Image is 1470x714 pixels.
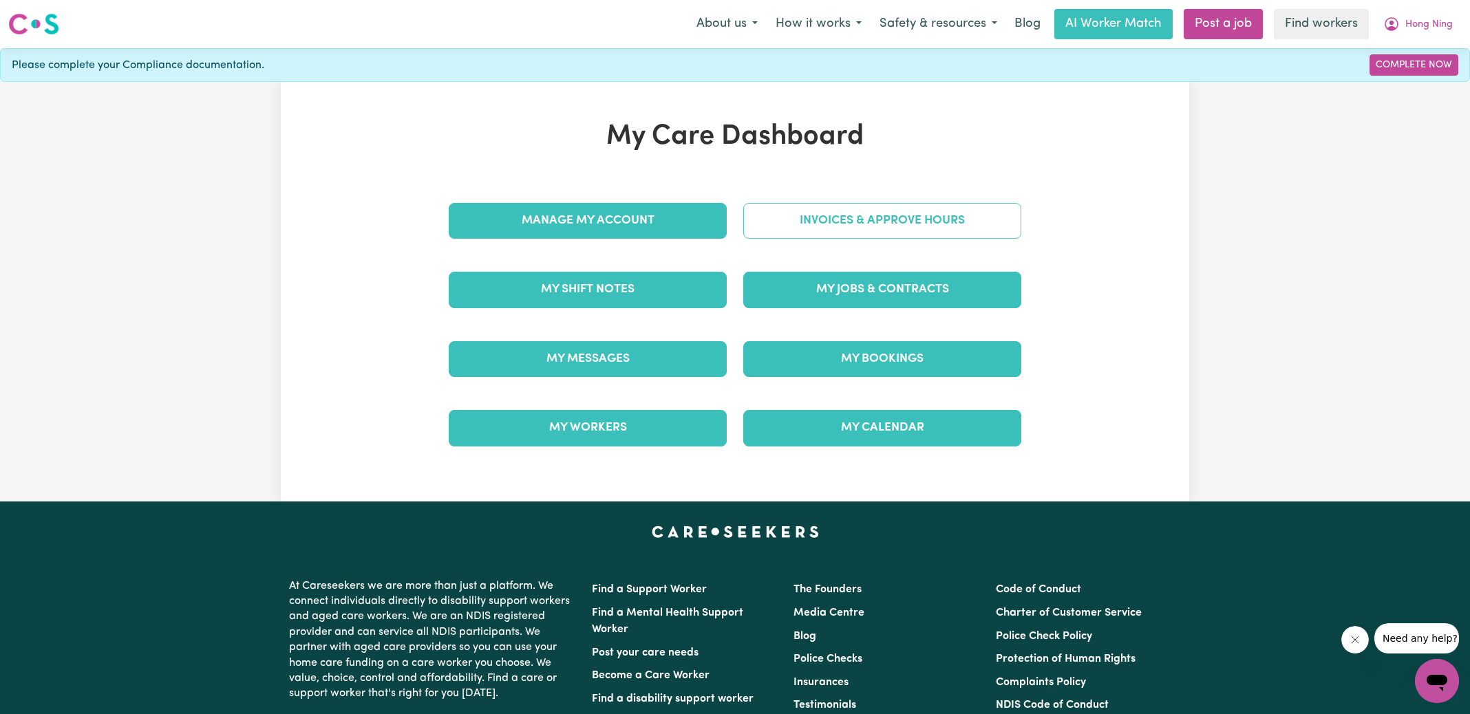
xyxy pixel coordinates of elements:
a: Careseekers home page [652,526,819,537]
img: Careseekers logo [8,12,59,36]
a: Complete Now [1370,54,1458,76]
span: Please complete your Compliance documentation. [12,57,264,74]
a: Police Check Policy [996,631,1092,642]
a: Testimonials [793,700,856,711]
a: The Founders [793,584,862,595]
a: My Messages [449,341,727,377]
button: About us [688,10,767,39]
a: Find a disability support worker [592,693,754,704]
a: Find a Support Worker [592,584,707,595]
a: My Bookings [743,341,1021,377]
span: Hong Ning [1405,17,1453,32]
a: Find a Mental Health Support Worker [592,607,743,635]
p: At Careseekers we are more than just a platform. We connect individuals directly to disability su... [289,573,575,707]
iframe: Message from company [1374,623,1459,653]
a: My Jobs & Contracts [743,272,1021,307]
a: Media Centre [793,607,864,618]
a: My Calendar [743,410,1021,446]
a: Insurances [793,677,849,688]
a: Complaints Policy [996,677,1086,688]
h1: My Care Dashboard [440,120,1030,153]
button: How it works [767,10,871,39]
a: Invoices & Approve Hours [743,203,1021,239]
a: Become a Care Worker [592,670,710,681]
a: NDIS Code of Conduct [996,700,1109,711]
a: Blog [1006,9,1049,39]
a: Charter of Customer Service [996,607,1142,618]
iframe: Close message [1341,626,1369,653]
a: Code of Conduct [996,584,1081,595]
iframe: Button to launch messaging window [1415,659,1459,703]
a: Manage My Account [449,203,727,239]
button: Safety & resources [871,10,1006,39]
a: Protection of Human Rights [996,653,1136,664]
a: My Shift Notes [449,272,727,307]
a: Find workers [1274,9,1369,39]
a: Careseekers logo [8,8,59,40]
a: Post a job [1184,9,1263,39]
a: Police Checks [793,653,862,664]
button: My Account [1374,10,1462,39]
a: My Workers [449,410,727,446]
a: Blog [793,631,816,642]
a: AI Worker Match [1054,9,1173,39]
a: Post your care needs [592,647,699,658]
